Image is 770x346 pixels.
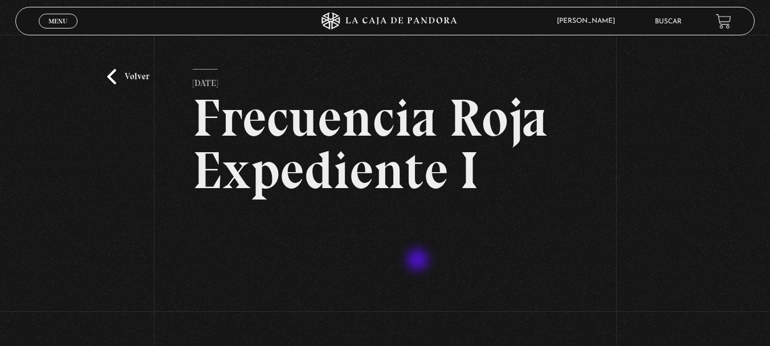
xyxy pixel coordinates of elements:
h2: Frecuencia Roja Expediente I [193,92,577,197]
span: Cerrar [44,27,71,35]
a: Buscar [655,18,682,25]
span: [PERSON_NAME] [551,18,626,25]
span: Menu [48,18,67,25]
p: [DATE] [193,69,218,92]
a: View your shopping cart [716,14,731,29]
a: Volver [107,69,149,84]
